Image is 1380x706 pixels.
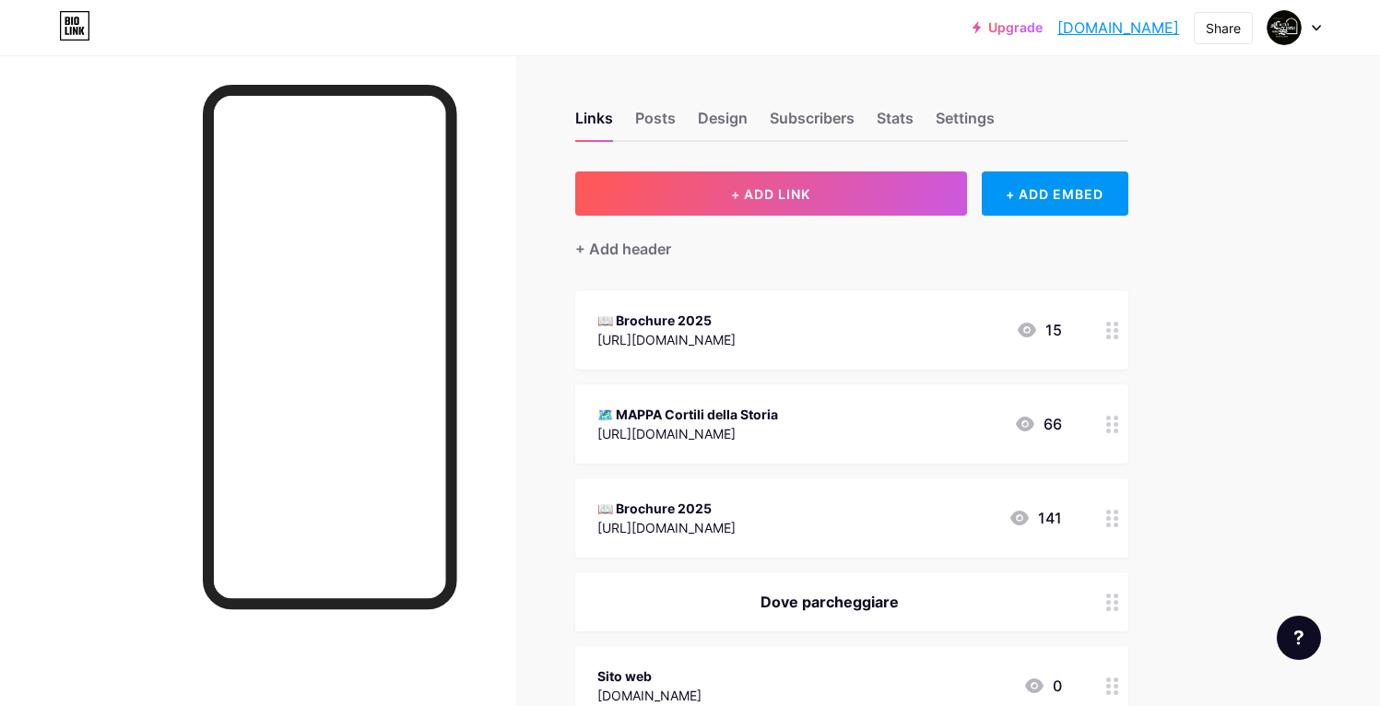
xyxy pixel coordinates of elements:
div: Share [1206,18,1241,38]
div: Stats [877,107,914,140]
div: 📖 Brochure 2025 [597,311,736,330]
div: 15 [1016,319,1062,341]
a: Upgrade [973,20,1043,35]
div: 66 [1014,413,1062,435]
span: + ADD LINK [731,186,810,202]
div: Subscribers [770,107,855,140]
div: Dove parcheggiare [597,591,1062,613]
div: Settings [936,107,995,140]
div: [DOMAIN_NAME] [597,686,702,705]
div: Design [698,107,748,140]
div: [URL][DOMAIN_NAME] [597,518,736,537]
div: + ADD EMBED [982,171,1128,216]
div: [URL][DOMAIN_NAME] [597,424,778,443]
div: 0 [1023,675,1062,697]
div: + Add header [575,238,671,260]
div: Links [575,107,613,140]
a: [DOMAIN_NAME] [1057,17,1179,39]
div: Posts [635,107,676,140]
div: Sito web [597,666,702,686]
img: Cortili Della storia [1267,10,1302,45]
button: + ADD LINK [575,171,967,216]
div: 🗺️ MAPPA Cortili della Storia [597,405,778,424]
div: 📖 Brochure 2025 [597,499,736,518]
div: [URL][DOMAIN_NAME] [597,330,736,349]
div: 141 [1008,507,1062,529]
